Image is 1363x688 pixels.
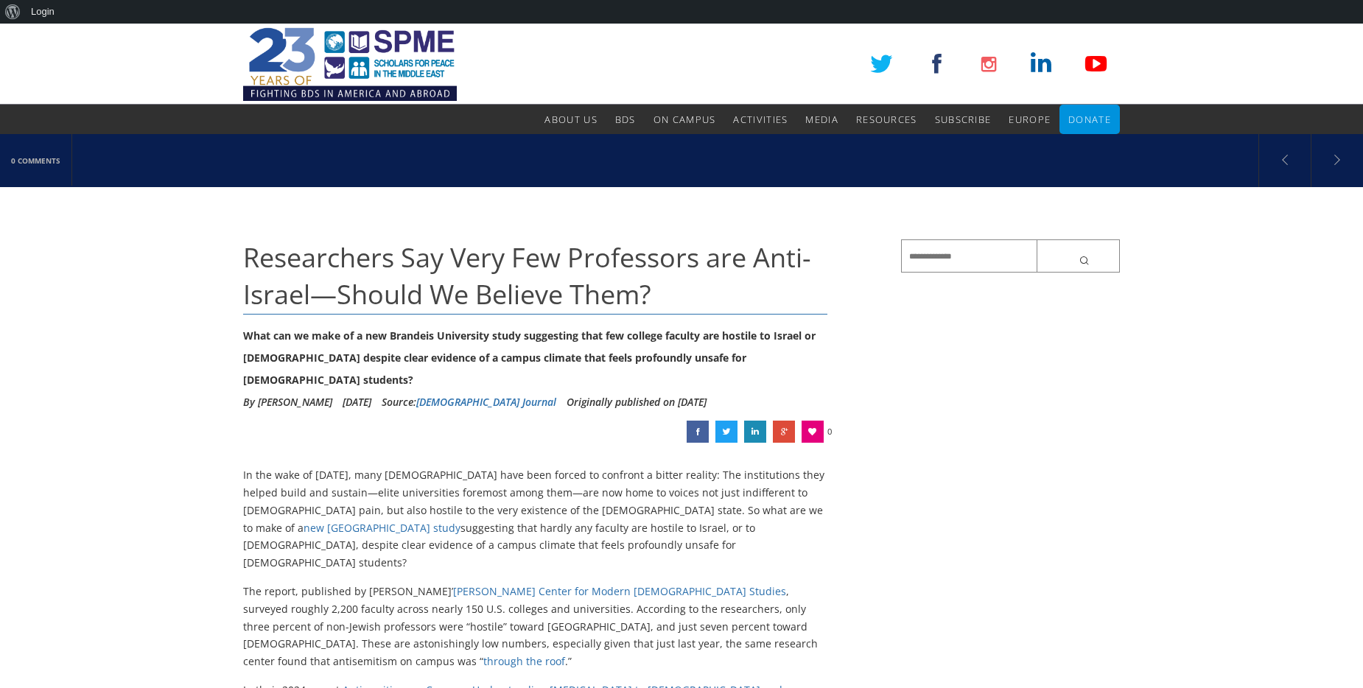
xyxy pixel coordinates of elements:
span: Subscribe [935,113,992,126]
a: Media [805,105,838,134]
img: SPME [243,24,457,105]
a: through the roof [483,654,565,668]
li: Originally published on [DATE] [567,391,707,413]
a: Donate [1068,105,1111,134]
a: BDS [615,105,636,134]
a: [PERSON_NAME] Center for Modern [DEMOGRAPHIC_DATA] Studies [453,584,786,598]
a: Researchers Say Very Few Professors are Anti-Israel—Should We Believe Them? [773,421,795,443]
a: Researchers Say Very Few Professors are Anti-Israel—Should We Believe Them? [687,421,709,443]
a: Activities [733,105,788,134]
a: On Campus [654,105,716,134]
a: Resources [856,105,917,134]
span: On Campus [654,113,716,126]
p: In the wake of [DATE], many [DEMOGRAPHIC_DATA] have been forced to confront a bitter reality: The... [243,466,827,572]
a: Europe [1009,105,1051,134]
li: By [PERSON_NAME] [243,391,332,413]
span: Europe [1009,113,1051,126]
a: Researchers Say Very Few Professors are Anti-Israel—Should We Believe Them? [715,421,737,443]
div: What can we make of a new Brandeis University study suggesting that few college faculty are hosti... [243,325,827,391]
li: [DATE] [343,391,371,413]
span: About Us [544,113,597,126]
div: Source: [382,391,556,413]
a: Researchers Say Very Few Professors are Anti-Israel—Should We Believe Them? [744,421,766,443]
span: Donate [1068,113,1111,126]
a: new [GEOGRAPHIC_DATA] study [304,521,460,535]
span: Resources [856,113,917,126]
a: About Us [544,105,597,134]
span: BDS [615,113,636,126]
span: Media [805,113,838,126]
span: Researchers Say Very Few Professors are Anti-Israel—Should We Believe Them? [243,239,811,312]
a: Subscribe [935,105,992,134]
a: [DEMOGRAPHIC_DATA] Journal [416,395,556,409]
p: The report, published by [PERSON_NAME]’ , surveyed roughly 2,200 faculty across nearly 150 U.S. c... [243,583,827,670]
span: 0 [827,421,832,443]
span: Activities [733,113,788,126]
